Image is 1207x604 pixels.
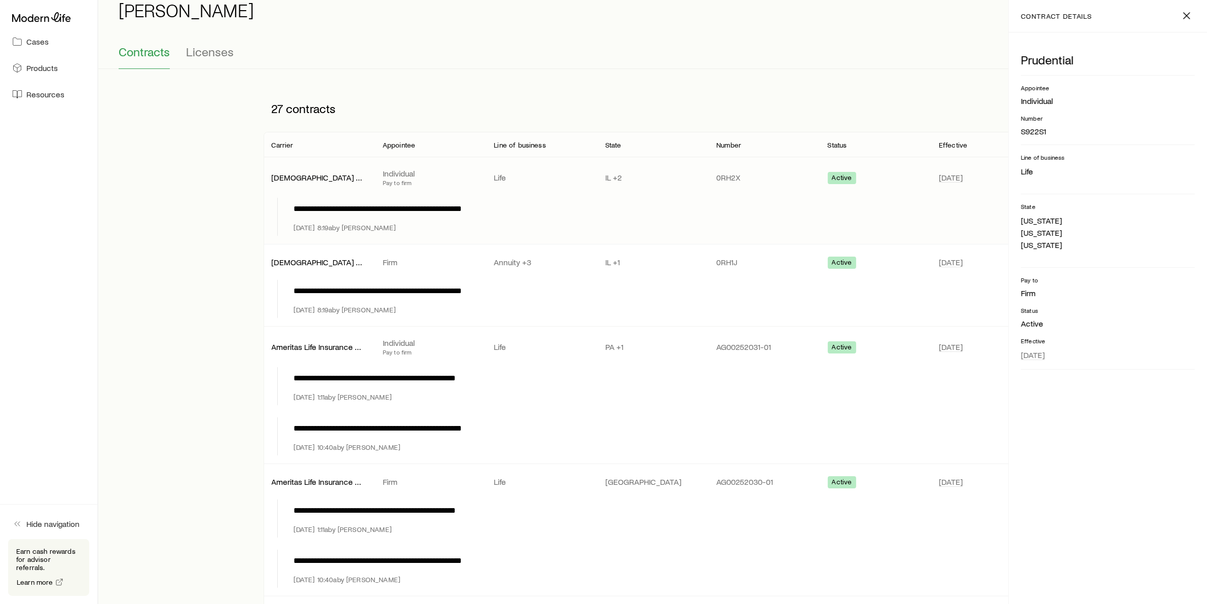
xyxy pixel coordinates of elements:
span: Resources [26,89,64,99]
p: State [1021,202,1195,210]
span: Active [832,343,852,353]
p: Individual [383,168,478,179]
p: Active [1021,318,1195,329]
p: Ameritas Life Insurance Corp. (Ameritas) [272,342,367,352]
p: 0RH2X [716,172,811,183]
p: Appointee [383,141,415,149]
p: [DATE] 1:11a by [PERSON_NAME] [294,393,392,401]
p: Earn cash rewards for advisor referrals. [16,547,81,572]
p: Ameritas Life Insurance Corp. (Ameritas) [272,477,367,487]
p: Prudential [1021,53,1195,67]
p: [DATE] 1:11a by [PERSON_NAME] [294,525,392,534]
li: [US_STATE] [1021,227,1195,239]
p: Individual [1021,96,1195,106]
a: Cases [8,30,89,53]
p: IL +2 [605,172,700,183]
p: Pay to firm [383,348,478,356]
span: [DATE] [939,172,963,183]
p: [DEMOGRAPHIC_DATA] General [272,257,367,267]
p: Carrier [272,141,294,149]
p: AG00252030-01 [716,477,811,487]
p: [DATE] 8:19a by [PERSON_NAME] [294,224,396,232]
span: Hide navigation [26,519,80,529]
span: [DATE] [939,342,963,352]
p: [DATE] 10:40a by [PERSON_NAME] [294,576,401,584]
span: [DATE] [939,477,963,487]
span: 27 [272,101,283,116]
p: [GEOGRAPHIC_DATA] [605,477,700,487]
span: [DATE] [1021,350,1045,360]
p: Appointee [1021,84,1195,92]
span: Cases [26,37,49,47]
p: [DEMOGRAPHIC_DATA] General [272,172,367,183]
li: Life [1021,165,1195,177]
span: contracts [286,101,336,116]
p: PA +1 [605,342,700,352]
p: Annuity +3 [494,257,589,267]
div: Earn cash rewards for advisor referrals.Learn more [8,539,89,596]
p: Number [716,141,741,149]
li: [US_STATE] [1021,215,1195,227]
p: Pay to firm [383,179,478,187]
a: Products [8,57,89,79]
p: Effective [1021,337,1195,345]
p: Number [1021,114,1195,122]
p: Line of business [1021,153,1195,161]
p: Pay to [1021,276,1195,284]
div: Contracting sub-page tabs [119,45,1187,69]
p: Firm [383,477,478,487]
p: Individual [383,338,478,348]
button: Hide navigation [8,513,89,535]
li: [US_STATE] [1021,239,1195,251]
p: Effective [939,141,967,149]
p: Life [494,477,589,487]
p: Status [1021,306,1195,314]
p: S922S1 [1021,126,1195,136]
p: contract details [1021,12,1092,20]
p: State [605,141,621,149]
p: AG00252031-01 [716,342,811,352]
span: Active [832,173,852,184]
p: Life [494,172,589,183]
p: [DATE] 8:19a by [PERSON_NAME] [294,306,396,314]
p: [DATE] 10:40a by [PERSON_NAME] [294,443,401,451]
a: Resources [8,83,89,105]
p: 0RH1J [716,257,811,267]
span: Licenses [186,45,234,59]
span: Learn more [17,579,53,586]
span: Active [832,478,852,488]
p: Firm [1021,288,1195,298]
p: Life [494,342,589,352]
p: Line of business [494,141,546,149]
p: Firm [383,257,478,267]
span: [DATE] [939,257,963,267]
span: Active [832,258,852,269]
p: IL +1 [605,257,700,267]
span: Products [26,63,58,73]
p: Status [828,141,847,149]
span: Contracts [119,45,170,59]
